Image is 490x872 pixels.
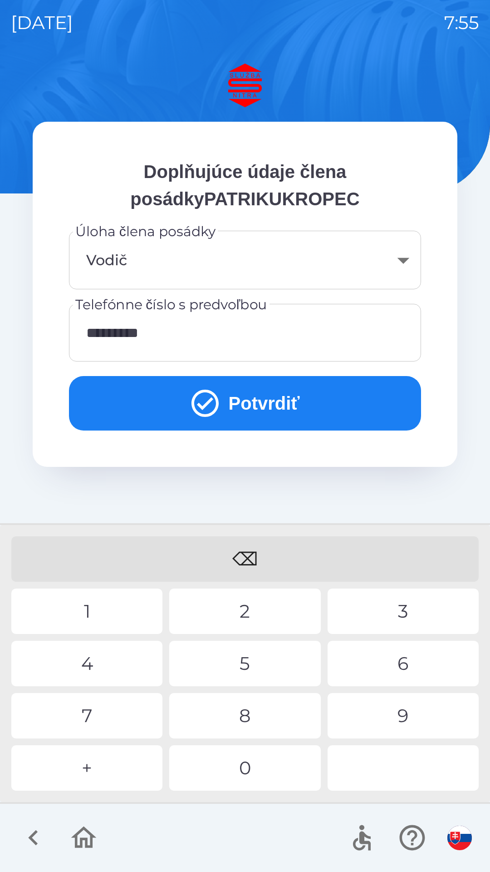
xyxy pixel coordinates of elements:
[11,9,73,36] p: [DATE]
[444,9,479,36] p: 7:55
[447,826,472,850] img: sk flag
[80,242,410,278] div: Vodič
[33,64,457,107] img: Logo
[69,376,421,431] button: Potvrdiť
[75,222,216,241] label: Úloha člena posádky
[75,295,267,314] label: Telefónne číslo s predvoľbou
[69,158,421,213] p: Doplňujúce údaje člena posádkyPATRIKUKROPEC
